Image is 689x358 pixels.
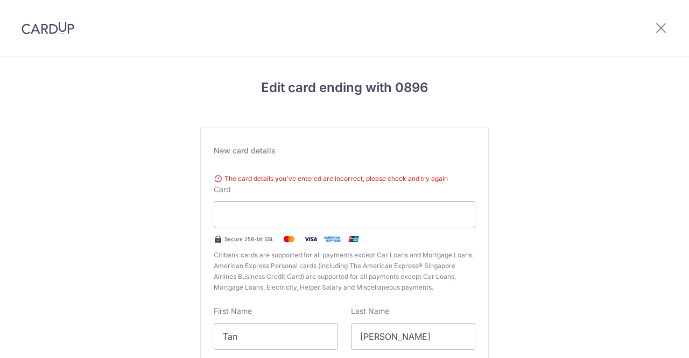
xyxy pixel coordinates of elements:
[224,235,274,243] span: Secure 256-bit SSL
[343,233,364,245] img: .alt.unionpay
[214,173,475,184] div: The card details you've entered are incorrect, please check and try again
[278,233,300,245] img: Mastercard
[214,250,475,293] span: Citibank cards are supported for all payments except Car Loans and Mortgage Loans. American Expre...
[214,184,231,195] label: Card
[214,306,252,317] label: First Name
[223,208,466,221] iframe: Secure card payment input frame
[22,22,74,34] img: CardUp
[214,323,338,350] input: Cardholder First Name
[214,145,475,156] div: New card details
[300,233,321,245] img: Visa
[200,78,489,97] h4: Edit card ending with 0896
[620,326,678,353] iframe: Opens a widget where you can find more information
[351,306,389,317] label: Last Name
[321,233,343,245] img: .alt.amex
[351,323,475,350] input: Cardholder Last Name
